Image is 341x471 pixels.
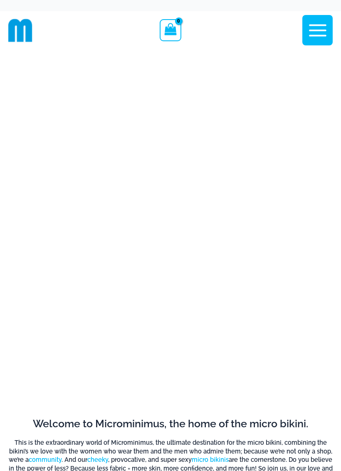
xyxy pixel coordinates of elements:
img: cropped mm emblem [8,18,32,42]
a: View Shopping Cart, empty [160,19,181,41]
a: cheeky [87,456,108,463]
a: micro bikinis [192,456,229,463]
h2: Welcome to Microminimus, the home of the micro bikini. [8,417,333,431]
a: community [29,456,62,463]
